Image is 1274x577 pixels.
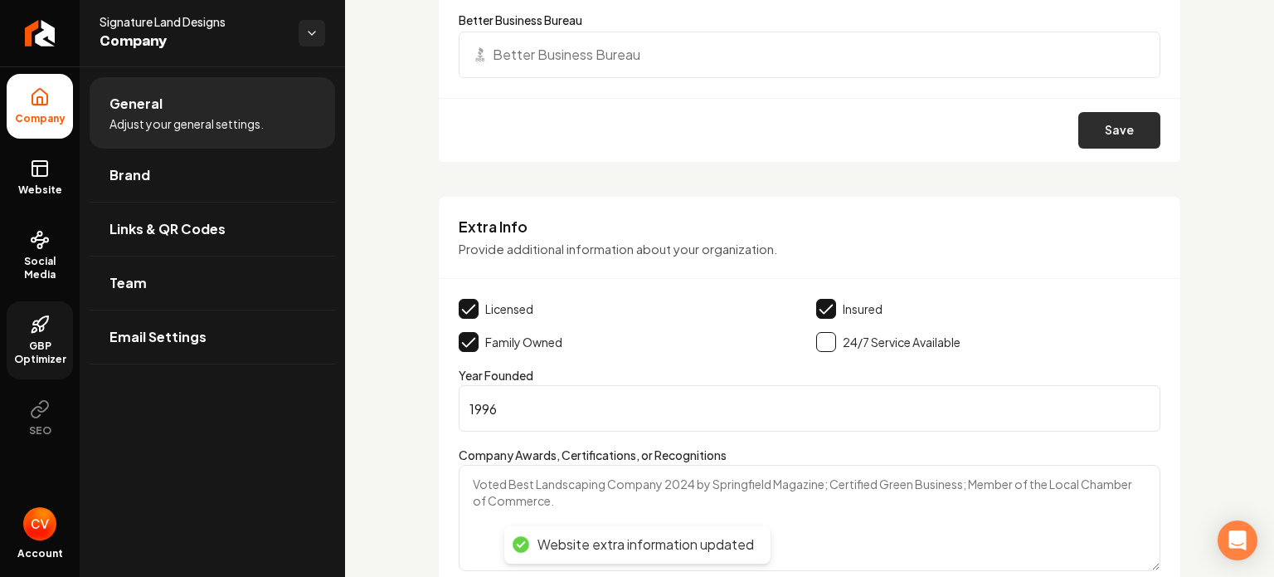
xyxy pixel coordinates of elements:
span: GBP Optimizer [7,340,73,366]
a: Website [7,145,73,210]
label: Licensed [485,301,533,317]
a: Social Media [7,217,73,295]
span: SEO [22,424,58,438]
label: Year Founded [459,368,533,383]
a: Email Settings [90,311,335,364]
button: SEO [7,386,73,451]
span: Company [100,30,285,53]
label: Better Business Bureau [459,12,1160,28]
img: Christian Vega [23,507,56,540]
p: Provide additional information about your organization. [459,240,1160,259]
span: Account [17,547,63,560]
span: Team [109,273,147,293]
a: Links & QR Codes [90,203,335,256]
span: Social Media [7,255,73,281]
span: General [109,94,163,114]
span: Signature Land Designs [100,13,285,30]
div: Open Intercom Messenger [1218,521,1257,560]
span: Brand [109,165,150,185]
a: GBP Optimizer [7,301,73,379]
label: Company Awards, Certifications, or Recognitions [459,447,727,462]
a: Brand [90,149,335,202]
button: Save [1078,112,1160,149]
span: Email Settings [109,327,207,347]
a: Team [90,257,335,310]
span: Website [12,183,69,197]
img: Rebolt Logo [25,20,56,46]
div: Website extra information updated [537,536,754,554]
input: Better Business Bureau [459,32,1160,78]
span: Adjust your general settings. [109,115,264,132]
span: Links & QR Codes [109,219,226,239]
input: Enter year company was founded [459,385,1160,432]
label: Insured [843,301,883,317]
h3: Extra Info [459,217,1160,237]
span: Company [8,112,72,125]
label: Family Owned [485,334,562,350]
label: 24/7 Service Available [843,334,960,350]
button: Open user button [23,507,56,540]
